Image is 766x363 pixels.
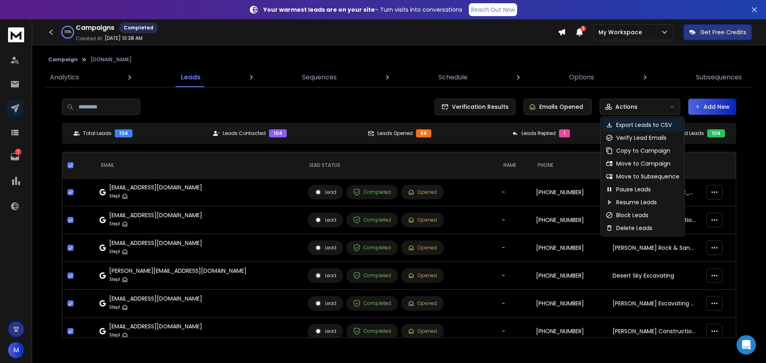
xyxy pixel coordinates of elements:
h1: Campaigns [76,23,114,33]
p: Leads Replied [522,130,556,137]
td: [PERSON_NAME] Rock & Sand Inc [608,234,702,262]
div: 58 [416,129,431,137]
a: Analytics [45,68,84,87]
p: Sequences [302,73,337,82]
p: [DATE] 10:38 AM [105,35,143,41]
td: [PHONE_NUMBER] [531,178,608,206]
a: Sequences [297,68,342,87]
span: Verification Results [449,103,509,111]
p: Reach Out Now [471,6,515,14]
p: Schedule [439,73,468,82]
p: Leads Contacted [223,130,266,137]
button: M [8,342,24,358]
button: Add New [688,99,736,115]
a: Leads [176,68,205,87]
div: Lead [315,272,336,279]
div: Completed [353,328,391,335]
div: Opened [408,272,437,279]
td: - [497,234,531,262]
p: Step 1 [109,303,120,311]
p: Step 1 [109,192,120,200]
div: 1 [559,129,570,137]
p: Options [569,73,594,82]
div: [PERSON_NAME][EMAIL_ADDRESS][DOMAIN_NAME] [109,267,246,275]
td: - [497,262,531,290]
p: Block Leads [616,211,648,219]
p: Subsequences [696,73,742,82]
p: Pause Leads [616,185,651,193]
p: Step 1 [109,331,120,339]
th: EMAIL [95,152,303,178]
div: Lead [315,216,336,224]
p: Verify Lead Emails [616,134,667,142]
span: 3 [580,26,586,31]
a: Options [564,68,599,87]
img: logo [8,27,24,42]
td: - [497,290,531,317]
a: Reach Out Now [469,3,517,16]
div: Completed [353,189,391,196]
div: [EMAIL_ADDRESS][DOMAIN_NAME] [109,322,202,330]
div: [EMAIL_ADDRESS][DOMAIN_NAME] [109,295,202,303]
p: Actions [615,103,638,111]
p: [DOMAIN_NAME] [91,56,132,63]
div: Opened [408,189,437,195]
div: Opened [408,217,437,223]
div: Open Intercom Messenger [737,335,756,355]
p: Move to Campaign [616,160,671,168]
td: Desert Sky Excavating [608,262,702,290]
div: Completed [353,300,391,307]
td: [PERSON_NAME] Excavating LLC [608,290,702,317]
p: Step 1 [109,276,120,284]
div: 104 [269,129,287,137]
p: – Turn visits into conversations [263,6,462,14]
button: Campaign [48,56,78,63]
button: Verification Results [435,99,515,115]
div: Lead [315,244,336,251]
td: - [497,317,531,345]
div: Opened [408,300,437,307]
th: Phone [531,152,608,178]
div: [EMAIL_ADDRESS][DOMAIN_NAME] [109,183,202,191]
a: Subsequences [691,68,747,87]
div: [EMAIL_ADDRESS][DOMAIN_NAME] [109,211,202,219]
p: Resume Leads [616,198,657,206]
a: 1 [7,149,23,165]
div: Lead [315,189,336,196]
p: Move to Subsequence [616,172,679,180]
p: 1 [15,149,21,155]
p: Leads Opened [377,130,413,137]
td: [PHONE_NUMBER] [531,206,608,234]
strong: Your warmest leads are on your site [263,6,375,14]
div: 104 [707,129,725,137]
p: Copy to Campaign [616,147,670,155]
p: Delete Leads [616,224,652,232]
td: [PHONE_NUMBER] [531,262,608,290]
div: Lead [315,300,336,307]
p: Total Leads [83,130,112,137]
div: Lead [315,328,336,335]
div: 104 [115,129,132,137]
td: - [497,178,531,206]
td: [PERSON_NAME] Construction Inc. [608,317,702,345]
p: Export Leads to CSV [616,121,672,129]
p: Emails Opened [539,103,583,111]
td: [PHONE_NUMBER] [531,290,608,317]
td: [PHONE_NUMBER] [531,234,608,262]
p: Get Free Credits [700,28,746,36]
div: Completed [353,216,391,224]
p: Leads [181,73,201,82]
td: [PHONE_NUMBER] [531,317,608,345]
div: Opened [408,328,437,334]
button: Get Free Credits [683,24,752,40]
p: 100 % [64,30,71,35]
div: Completed [353,244,391,251]
div: Opened [408,245,437,251]
p: Created At: [76,35,103,42]
p: Analytics [50,73,79,82]
a: Schedule [434,68,472,87]
div: [EMAIL_ADDRESS][DOMAIN_NAME] [109,239,202,247]
td: - [497,206,531,234]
